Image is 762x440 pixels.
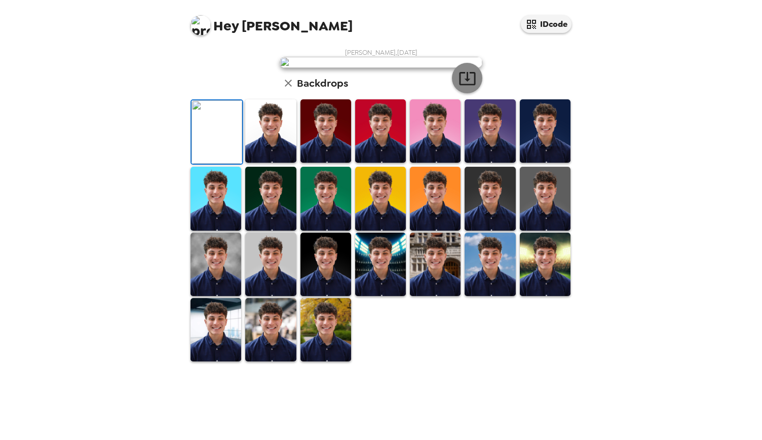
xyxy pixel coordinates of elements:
img: profile pic [190,15,211,35]
h6: Backdrops [297,75,348,91]
button: IDcode [521,15,571,33]
img: user [280,57,482,68]
img: Original [192,100,242,164]
span: Hey [213,17,239,35]
span: [PERSON_NAME] [190,10,353,33]
span: [PERSON_NAME] , [DATE] [345,48,417,57]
